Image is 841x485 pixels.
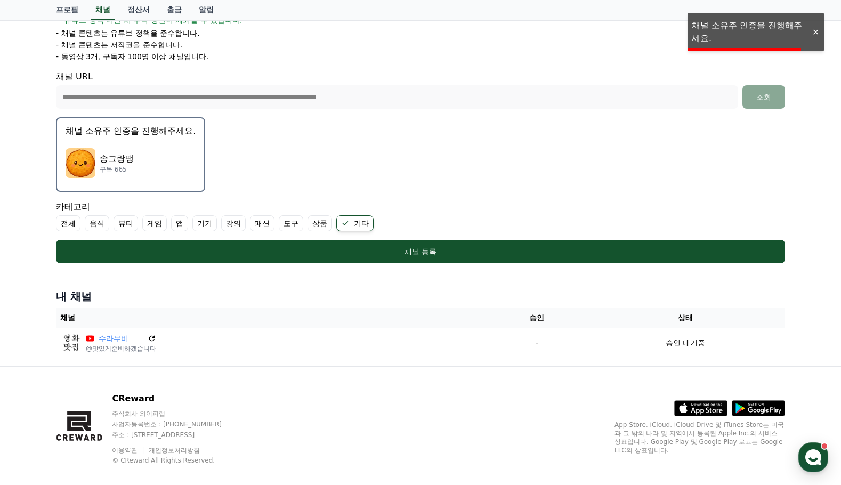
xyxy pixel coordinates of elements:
[171,215,188,231] label: 앱
[66,148,95,178] img: 송그랑땡
[112,409,242,418] p: 주식회사 와이피랩
[54,120,195,184] div: ypp인증필요라고 뜨는데 제 채널은 ypp2차인증까지 되어있는 저작권문제없는 2차 콘텐츠로 인정받는 정상적인 채널입니다. 음원사용사이트에서도 한번도 문제없이 쭉이용하며 수익꾸...
[85,215,109,231] label: 음식
[100,152,134,165] p: 송그랑땡
[586,308,785,328] th: 상태
[142,215,167,231] label: 게임
[112,431,242,439] p: 주소 : [STREET_ADDRESS]
[34,306,179,317] span: [EMAIL_ADDRESS][DOMAIN_NAME]
[99,333,143,344] a: 수라무비
[58,18,142,26] div: 내일 오전 8:30부터 운영해요
[100,165,134,174] p: 구독 665
[336,215,374,231] label: 기타
[221,215,246,231] label: 강의
[112,420,242,429] p: 사업자등록번호 : [PHONE_NUMBER]
[742,85,785,109] button: 조회
[32,291,181,302] div: 이메일
[112,456,242,465] p: © CReward All Rights Reserved.
[60,332,82,353] img: 수라무비
[488,308,585,328] th: 승인
[614,421,785,455] p: App Store, iCloud, iCloud Drive 및 iTunes Store는 미국과 그 밖의 나라 및 지역에서 등록된 Apple Inc.의 서비스 상표입니다. Goo...
[31,206,180,227] div: 연락처를 확인해주세요. 오프라인 상태가 되면 이메일로 답변 알림을 보내드려요.
[58,6,100,18] div: CReward
[56,308,488,328] th: 채널
[149,447,200,454] a: 개인정보처리방침
[56,240,785,263] button: 채널 등록
[308,215,332,231] label: 상품
[112,392,242,405] p: CReward
[76,33,135,46] button: 운영시간 보기
[492,337,581,349] p: -
[56,200,785,231] div: 카테고리
[86,344,156,353] p: @맛있게준비하겠습니다
[56,70,785,109] div: 채널 URL
[56,39,182,50] p: - 채널 콘텐츠는 저작권을 준수합니다.
[31,78,131,88] div: 안녕하세요 크리워드입니다.
[31,88,131,99] div: 문의사항을 남겨주세요 :)
[192,215,217,231] label: 기기
[112,447,145,454] a: 이용약관
[114,215,138,231] label: 뷰티
[666,337,705,349] p: 승인 대기중
[747,92,781,102] div: 조회
[56,117,205,192] button: 채널 소유주 인증을 진행해주세요. 송그랑땡 송그랑땡 구독 665
[56,28,200,38] p: - 채널 콘텐츠는 유튜브 정책을 준수합니다.
[31,232,180,275] div: (수집된 개인정보는 상담 답변 알림 목적으로만 이용되고, 삭제 요청을 주시기 전까지 보유됩니다. 제출하지 않으시면 상담 답변 알림을 받을 수 없어요.)
[56,289,785,304] h4: 내 채널
[66,125,196,138] p: 채널 소유주 인증을 진행해주세요.
[250,215,274,231] label: 패션
[56,215,80,231] label: 전체
[279,215,303,231] label: 도구
[77,246,764,257] div: 채널 등록
[56,51,208,62] p: - 동영상 3개, 구독자 100명 이상 채널입니다.
[80,35,124,44] span: 운영시간 보기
